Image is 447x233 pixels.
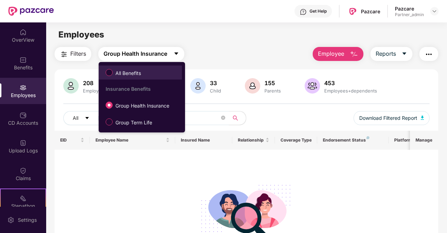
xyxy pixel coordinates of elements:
[275,131,318,150] th: Coverage Type
[238,137,264,143] span: Relationship
[367,136,369,139] img: svg+xml;base64,PHN2ZyB4bWxucz0iaHR0cDovL3d3dy53My5vcmcvMjAwMC9zdmciIHdpZHRoPSI4IiBoZWlnaHQ9IjgiIH...
[55,47,91,61] button: Filters
[421,116,424,120] img: svg+xml;base64,PHN2ZyB4bWxucz0iaHR0cDovL3d3dy53My5vcmcvMjAwMC9zdmciIHhtbG5zOnhsaW5rPSJodHRwOi8vd3...
[8,7,54,16] img: New Pazcare Logo
[58,29,104,40] span: Employees
[221,116,225,120] span: close-circle
[70,49,86,58] span: Filters
[245,78,260,94] img: svg+xml;base64,PHN2ZyB4bWxucz0iaHR0cDovL3d3dy53My5vcmcvMjAwMC9zdmciIHhtbG5zOnhsaW5rPSJodHRwOi8vd3...
[395,5,424,12] div: Pazcare
[376,49,396,58] span: Reports
[263,80,282,87] div: 155
[20,139,27,146] img: svg+xml;base64,PHN2ZyBpZD0iVXBsb2FkX0xvZ3MiIGRhdGEtbmFtZT0iVXBsb2FkIExvZ3MiIHhtbG5zPSJodHRwOi8vd3...
[73,114,78,122] span: All
[323,88,378,94] div: Employees+dependents
[20,84,27,91] img: svg+xml;base64,PHN2ZyBpZD0iRW1wbG95ZWVzIiB4bWxucz0iaHR0cDovL3d3dy53My5vcmcvMjAwMC9zdmciIHdpZHRoPS...
[348,6,358,16] img: Pazcare_Logo.png
[208,80,222,87] div: 33
[106,86,182,92] div: Insurance Benefits
[263,88,282,94] div: Parents
[20,56,27,63] img: svg+xml;base64,PHN2ZyBpZD0iQmVuZWZpdHMiIHhtbG5zPSJodHRwOi8vd3d3LnczLm9yZy8yMDAwL3N2ZyIgd2lkdGg9Ij...
[323,137,383,143] div: Endorsement Status
[113,102,172,110] span: Group Health Insurance
[98,47,184,61] button: Group Health Insurancecaret-down
[63,78,79,94] img: svg+xml;base64,PHN2ZyB4bWxucz0iaHR0cDovL3d3dy53My5vcmcvMjAwMC9zdmciIHhtbG5zOnhsaW5rPSJodHRwOi8vd3...
[20,195,27,202] img: svg+xml;base64,PHN2ZyB4bWxucz0iaHR0cDovL3d3dy53My5vcmcvMjAwMC9zdmciIHdpZHRoPSIyMSIgaGVpZ2h0PSIyMC...
[232,131,275,150] th: Relationship
[85,116,90,121] span: caret-down
[305,78,320,94] img: svg+xml;base64,PHN2ZyB4bWxucz0iaHR0cDovL3d3dy53My5vcmcvMjAwMC9zdmciIHhtbG5zOnhsaW5rPSJodHRwOi8vd3...
[359,114,417,122] span: Download Filtered Report
[63,111,106,125] button: Allcaret-down
[60,50,68,59] img: svg+xml;base64,PHN2ZyB4bWxucz0iaHR0cDovL3d3dy53My5vcmcvMjAwMC9zdmciIHdpZHRoPSIyNCIgaGVpZ2h0PSIyNC...
[229,111,246,125] button: search
[113,119,155,126] span: Group Term Life
[113,69,144,77] span: All Benefits
[432,8,437,14] img: svg+xml;base64,PHN2ZyBpZD0iRHJvcGRvd24tMzJ4MzIiIHhtbG5zPSJodHRwOi8vd3d3LnczLm9yZy8yMDAwL3N2ZyIgd2...
[90,131,175,150] th: Employee Name
[323,80,378,87] div: 453
[208,88,222,94] div: Child
[175,131,232,150] th: Insured Name
[20,112,27,119] img: svg+xml;base64,PHN2ZyBpZD0iQ0RfQWNjb3VudHMiIGRhdGEtbmFtZT0iQ0QgQWNjb3VudHMiIHhtbG5zPSJodHRwOi8vd3...
[402,51,407,57] span: caret-down
[16,217,39,224] div: Settings
[313,47,363,61] button: Employee
[395,12,424,18] div: Partner_admin
[190,78,206,94] img: svg+xml;base64,PHN2ZyB4bWxucz0iaHR0cDovL3d3dy53My5vcmcvMjAwMC9zdmciIHhtbG5zOnhsaW5rPSJodHRwOi8vd3...
[173,51,179,57] span: caret-down
[20,167,27,174] img: svg+xml;base64,PHN2ZyBpZD0iQ2xhaW0iIHhtbG5zPSJodHRwOi8vd3d3LnczLm9yZy8yMDAwL3N2ZyIgd2lkdGg9IjIwIi...
[425,50,433,59] img: svg+xml;base64,PHN2ZyB4bWxucz0iaHR0cDovL3d3dy53My5vcmcvMjAwMC9zdmciIHdpZHRoPSIyNCIgaGVpZ2h0PSIyNC...
[394,137,433,143] div: Platform Status
[81,80,108,87] div: 208
[81,88,108,94] div: Employees
[370,47,412,61] button: Reportscaret-down
[221,115,225,122] span: close-circle
[60,137,79,143] span: EID
[229,115,242,121] span: search
[55,131,90,150] th: EID
[350,50,358,59] img: svg+xml;base64,PHN2ZyB4bWxucz0iaHR0cDovL3d3dy53My5vcmcvMjAwMC9zdmciIHhtbG5zOnhsaW5rPSJodHRwOi8vd3...
[310,8,327,14] div: Get Help
[104,49,167,58] span: Group Health Insurance
[300,8,307,15] img: svg+xml;base64,PHN2ZyBpZD0iSGVscC0zMngzMiIgeG1sbnM9Imh0dHA6Ly93d3cudzMub3JnLzIwMDAvc3ZnIiB3aWR0aD...
[20,29,27,36] img: svg+xml;base64,PHN2ZyBpZD0iSG9tZSIgeG1sbnM9Imh0dHA6Ly93d3cudzMub3JnLzIwMDAvc3ZnIiB3aWR0aD0iMjAiIG...
[7,217,14,224] img: svg+xml;base64,PHN2ZyBpZD0iU2V0dGluZy0yMHgyMCIgeG1sbnM9Imh0dHA6Ly93d3cudzMub3JnLzIwMDAvc3ZnIiB3aW...
[1,203,45,210] div: Stepathon
[361,8,380,15] div: Pazcare
[95,137,164,143] span: Employee Name
[410,131,438,150] th: Manage
[318,49,344,58] span: Employee
[354,111,430,125] button: Download Filtered Report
